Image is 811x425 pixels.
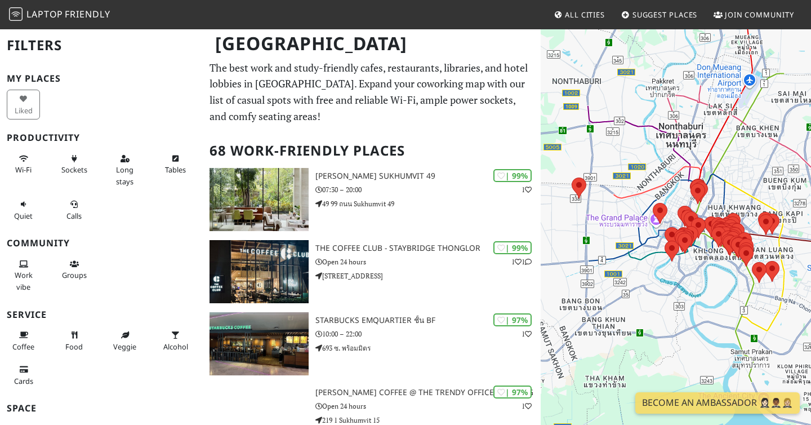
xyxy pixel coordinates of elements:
span: Credit cards [14,376,33,386]
a: Kay’s Sukhumvit 49 | 99% 1 [PERSON_NAME] Sukhumvit 49 07:30 – 20:00 49 99 ถนน Sukhumvit 49 [203,168,541,231]
h2: 68 Work-Friendly Places [210,134,534,168]
div: | 99% [493,169,532,182]
span: Laptop [26,8,63,20]
span: Group tables [62,270,87,280]
p: 07:30 – 20:00 [315,184,541,195]
span: Friendly [65,8,110,20]
button: Tables [159,149,192,179]
p: The best work and study-friendly cafes, restaurants, libraries, and hotel lobbies in [GEOGRAPHIC_... [210,60,534,125]
div: | 97% [493,313,532,326]
p: 1 [522,401,532,411]
span: Power sockets [61,165,87,175]
button: Veggie [108,326,141,356]
h3: Community [7,238,196,249]
h3: Productivity [7,132,196,143]
h3: [PERSON_NAME] Sukhumvit 49 [315,171,541,181]
p: 10:00 – 22:00 [315,329,541,339]
button: Groups [57,255,91,285]
h3: THE COFFEE CLUB - Staybridge Thonglor [315,244,541,253]
button: Long stays [108,149,141,191]
span: Stable Wi-Fi [15,165,32,175]
span: Suggest Places [632,10,698,20]
a: Suggest Places [617,5,702,25]
p: 1 [522,184,532,195]
p: 1 [522,329,532,339]
button: Alcohol [159,326,192,356]
h3: My Places [7,73,196,84]
img: Kay’s Sukhumvit 49 [210,168,309,231]
button: Work vibe [7,255,40,296]
div: | 99% [493,241,532,254]
p: 49 99 ถนน Sukhumvit 49 [315,198,541,209]
button: Sockets [57,149,91,179]
span: People working [15,270,33,291]
p: Open 24 hours [315,401,541,411]
span: Quiet [14,211,33,221]
a: Become an Ambassador 🤵🏻‍♀️🤵🏾‍♂️🤵🏼‍♀️ [635,392,800,414]
h1: [GEOGRAPHIC_DATA] [206,28,538,59]
a: Starbucks EmQuartier ชั้น BF | 97% 1 Starbucks EmQuartier ชั้น BF 10:00 – 22:00 693 ซ. พร้อมมิตร [203,312,541,375]
img: THE COFFEE CLUB - Staybridge Thonglor [210,240,309,303]
img: Starbucks EmQuartier ชั้น BF [210,312,309,375]
h3: Starbucks EmQuartier ชั้น BF [315,316,541,325]
span: Video/audio calls [66,211,82,221]
h3: Space [7,403,196,414]
button: Coffee [7,326,40,356]
button: Food [57,326,91,356]
button: Cards [7,360,40,390]
p: [STREET_ADDRESS] [315,271,541,281]
button: Calls [57,195,91,225]
span: Alcohol [163,342,188,352]
a: Join Community [709,5,799,25]
p: 1 1 [511,256,532,267]
span: All Cities [565,10,605,20]
h2: Filters [7,28,196,63]
span: Join Community [725,10,794,20]
button: Wi-Fi [7,149,40,179]
span: Long stays [116,165,133,186]
a: THE COFFEE CLUB - Staybridge Thonglor | 99% 11 THE COFFEE CLUB - Staybridge Thonglor Open 24 hour... [203,240,541,303]
img: LaptopFriendly [9,7,23,21]
span: Work-friendly tables [165,165,186,175]
a: All Cities [549,5,609,25]
p: 693 ซ. พร้อมมิตร [315,343,541,353]
h3: Service [7,309,196,320]
div: | 97% [493,386,532,399]
span: Food [65,342,83,352]
button: Quiet [7,195,40,225]
p: Open 24 hours [315,256,541,267]
span: Coffee [12,342,34,352]
a: LaptopFriendly LaptopFriendly [9,5,110,25]
h3: [PERSON_NAME] Coffee @ The Trendy Office Building [315,388,541,397]
span: Veggie [113,342,136,352]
